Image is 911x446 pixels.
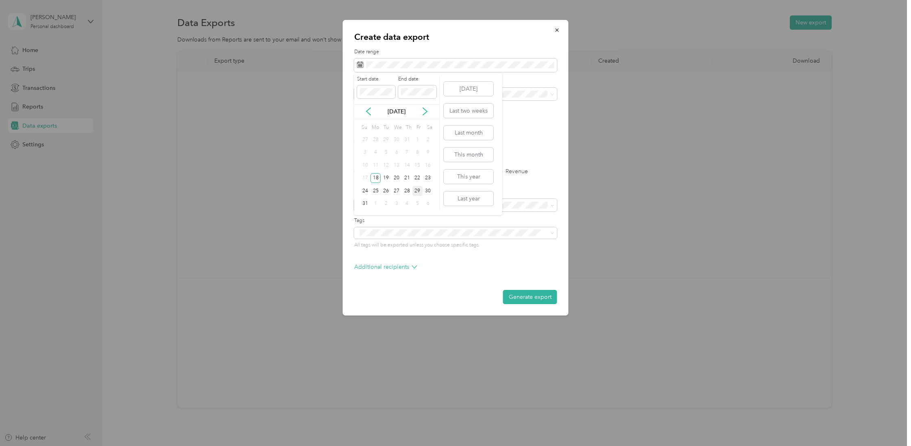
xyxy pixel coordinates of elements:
div: 31 [360,199,371,209]
div: 15 [412,160,423,170]
div: 11 [371,160,381,170]
div: 13 [391,160,402,170]
button: Generate export [503,290,557,304]
button: This year [444,170,493,184]
label: Date range [354,48,557,56]
div: Tu [382,122,390,133]
button: Last year [444,191,493,206]
div: 26 [381,186,391,196]
div: 23 [423,173,433,183]
div: Sa [425,122,433,133]
div: 16 [423,160,433,170]
div: 22 [412,173,423,183]
div: Th [405,122,412,133]
div: 21 [402,173,412,183]
label: Start date [357,76,395,83]
div: 5 [412,199,423,209]
div: 27 [360,135,371,145]
label: Tags [354,217,557,224]
div: 24 [360,186,371,196]
label: Revenue [497,169,528,174]
div: 25 [371,186,381,196]
button: This month [444,148,493,162]
div: Fr [415,122,423,133]
div: We [392,122,402,133]
div: 28 [402,186,412,196]
div: 28 [371,135,381,145]
label: End date [398,76,436,83]
div: 5 [381,148,391,158]
div: 31 [402,135,412,145]
div: 17 [360,173,371,183]
div: Su [360,122,368,133]
div: 3 [360,148,371,158]
iframe: Everlance-gr Chat Button Frame [865,400,911,446]
p: [DATE] [379,107,414,116]
div: 1 [412,135,423,145]
div: 18 [371,173,381,183]
div: Mo [371,122,379,133]
div: 29 [412,186,423,196]
div: 6 [423,199,433,209]
button: Last two weeks [444,104,493,118]
div: 3 [391,199,402,209]
div: 7 [402,148,412,158]
div: 2 [381,199,391,209]
div: 4 [371,148,381,158]
div: 4 [402,199,412,209]
div: 6 [391,148,402,158]
button: Last month [444,126,493,140]
p: Additional recipients [354,263,417,271]
div: 27 [391,186,402,196]
div: 2 [423,135,433,145]
p: Create data export [354,31,557,43]
div: 9 [423,148,433,158]
div: 19 [381,173,391,183]
div: 1 [371,199,381,209]
div: 30 [391,135,402,145]
p: All tags will be exported unless you choose specific tags. [354,241,557,249]
button: [DATE] [444,82,493,96]
div: 12 [381,160,391,170]
div: 10 [360,160,371,170]
div: 30 [423,186,433,196]
div: 29 [381,135,391,145]
div: 8 [412,148,423,158]
div: 20 [391,173,402,183]
div: 14 [402,160,412,170]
